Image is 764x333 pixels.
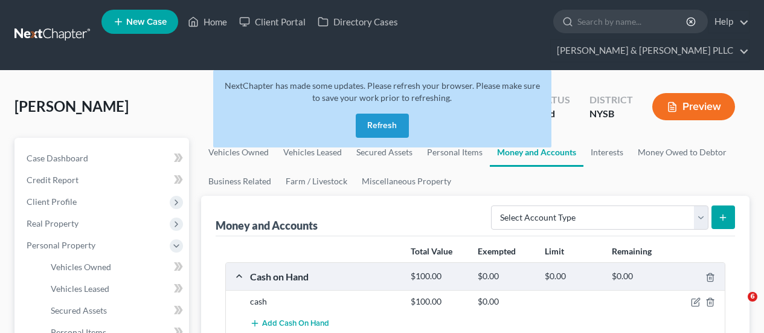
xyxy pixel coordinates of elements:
[27,153,88,163] span: Case Dashboard
[27,218,79,228] span: Real Property
[27,240,95,250] span: Personal Property
[405,296,472,308] div: $100.00
[589,93,633,107] div: District
[51,283,109,294] span: Vehicles Leased
[612,246,652,256] strong: Remaining
[201,167,278,196] a: Business Related
[262,319,329,329] span: Add Cash on Hand
[41,278,189,300] a: Vehicles Leased
[51,262,111,272] span: Vehicles Owned
[17,169,189,191] a: Credit Report
[631,138,734,167] a: Money Owed to Debtor
[278,167,355,196] a: Farm / Livestock
[17,147,189,169] a: Case Dashboard
[534,93,570,107] div: Status
[312,11,404,33] a: Directory Cases
[583,138,631,167] a: Interests
[216,218,318,233] div: Money and Accounts
[551,40,749,62] a: [PERSON_NAME] & [PERSON_NAME] PLLC
[182,11,233,33] a: Home
[534,107,570,121] div: Lead
[539,271,606,282] div: $0.00
[244,270,405,283] div: Cash on Hand
[126,18,167,27] span: New Case
[708,11,749,33] a: Help
[27,175,79,185] span: Credit Report
[201,138,276,167] a: Vehicles Owned
[51,305,107,315] span: Secured Assets
[233,11,312,33] a: Client Portal
[478,246,516,256] strong: Exempted
[14,97,129,115] span: [PERSON_NAME]
[27,196,77,207] span: Client Profile
[356,114,409,138] button: Refresh
[472,296,539,308] div: $0.00
[545,246,564,256] strong: Limit
[652,93,735,120] button: Preview
[606,271,673,282] div: $0.00
[41,300,189,322] a: Secured Assets
[577,10,688,33] input: Search by name...
[472,271,539,282] div: $0.00
[244,296,405,308] div: cash
[41,256,189,278] a: Vehicles Owned
[355,167,458,196] a: Miscellaneous Property
[748,292,757,302] span: 6
[411,246,452,256] strong: Total Value
[225,80,540,103] span: NextChapter has made some updates. Please refresh your browser. Please make sure to save your wor...
[405,271,472,282] div: $100.00
[723,292,752,321] iframe: Intercom live chat
[589,107,633,121] div: NYSB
